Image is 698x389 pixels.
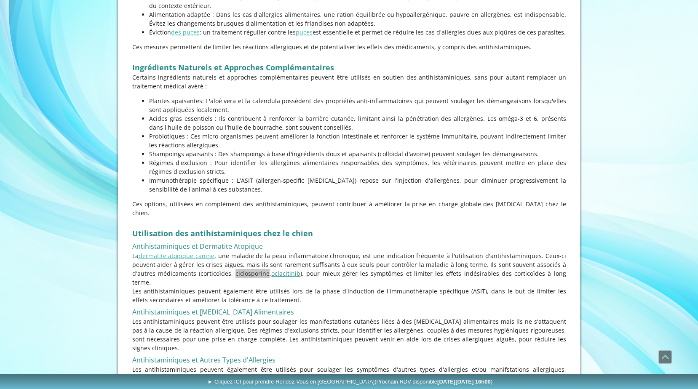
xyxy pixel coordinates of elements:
p: Acides gras essentiels : Ils contribuent à renforcer la barrière cutanée, limitant ainsi la pénét... [149,114,566,132]
p: Alimentation adaptée : Dans les cas d'allergies alimentaires, une ration équilibrée ou hypoallerg... [149,10,566,28]
a: des puces [171,28,200,36]
span: Antihistaminiques et Dermatite Atopique [132,242,263,251]
p: La , une maladie de la peau inflammatoire chronique, est une indication fréquente à l'utilisation... [132,251,566,287]
a: Défiler vers le haut [658,350,672,364]
strong: Utilisation des antihistaminiques chez le chien [132,228,313,238]
strong: Ingrédients Naturels et Approches Complémentaires [132,62,334,72]
b: [DATE][DATE] 16h00 [437,378,491,385]
p: Certains ingrédients naturels et approches complémentaires peuvent être utilisés en soutien des a... [132,73,566,91]
span: Antihistaminiques et Autres Types d'Allergies [132,355,275,365]
span: Antihistaminiques et [MEDICAL_DATA] Alimentaires [132,307,294,317]
span: (Prochain RDV disponible ) [374,378,492,385]
span: ► Cliquez ICI pour prendre Rendez-Vous en [GEOGRAPHIC_DATA] [207,378,492,385]
a: puces [296,28,313,36]
p: Probiotiques : Ces micro-organismes peuvent améliorer la fonction intestinale et renforcer le sys... [149,132,566,149]
p: Ces options, utilisées en complément des antihistaminiques, peuvent contribuer à améliorer la pri... [132,200,566,217]
p: Les antihistaminiques peuvent également être utilisés pour soulager les symptômes d'autres types ... [132,365,566,383]
p: Ces mesures permettent de limiter les réactions allergiques et de potentialiser les effets des mé... [132,43,566,51]
p: Les antihistaminiques peuvent être utilisés pour soulager les manifestations cutanées liées à des... [132,317,566,352]
p: Plantes apaisantes: L'aloé vera et la calendula possèdent des propriétés anti-inflammatoires qui ... [149,96,566,114]
p: Les antihistaminiques peuvent également être utilisés lors de la phase d'induction de l'immunothé... [132,287,566,304]
p: Shampoings apaisants : Des shampoings à base d'ingrédients doux et apaisants (colloïdal d'avoine)... [149,149,566,158]
a: oclacitinib [271,269,300,277]
p: Régimes d'exclusion : Pour identifier les allergènes alimentaires responsables des symptômes, les... [149,158,566,176]
p: Immunothérapie spécifique : L'ASIT (allergen-specific [MEDICAL_DATA]) repose sur l'injection d'al... [149,176,566,194]
p: Éviction : un traitement régulier contre les est essentielle et permet de réduire les cas d'aller... [149,28,566,37]
a: dermatite atopique canine [139,252,215,260]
